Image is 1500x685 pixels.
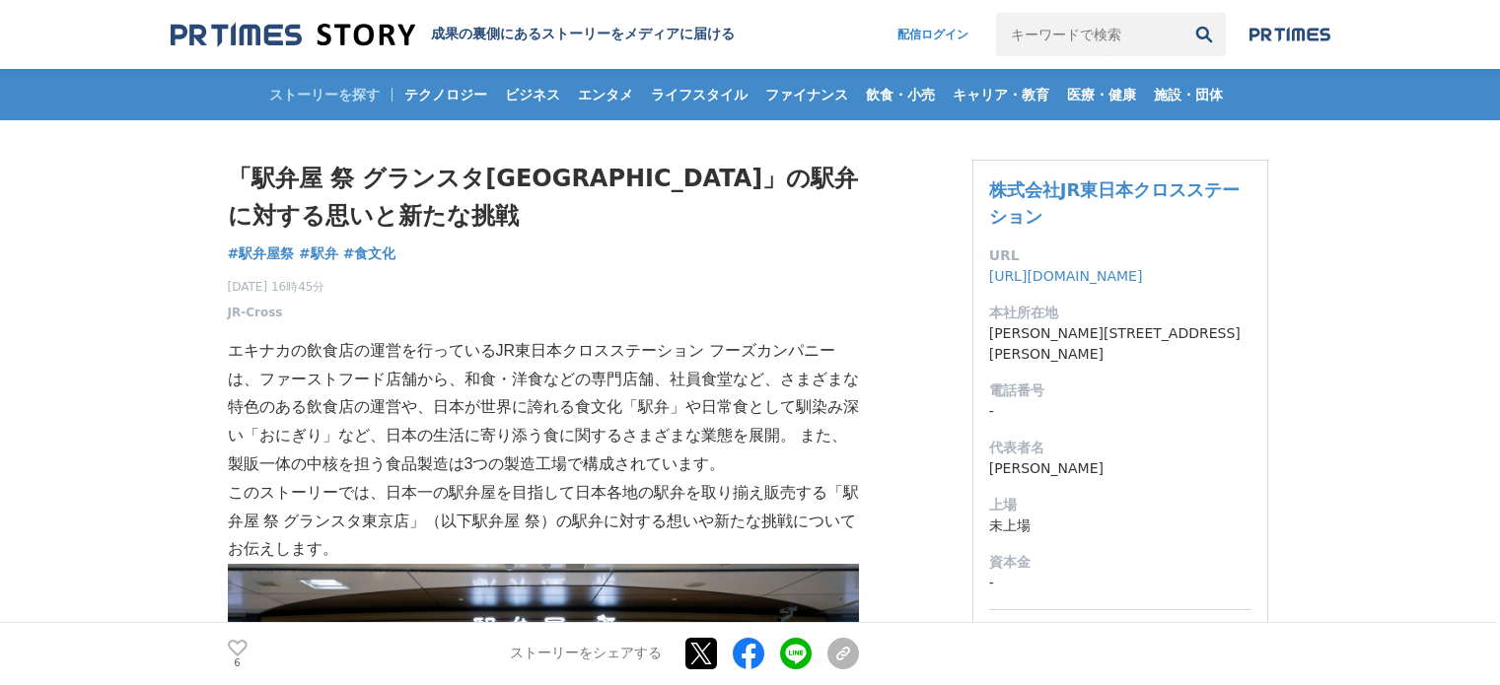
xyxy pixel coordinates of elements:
[757,86,856,103] span: ファイナンス
[1059,86,1144,103] span: 医療・健康
[945,86,1057,103] span: キャリア・教育
[497,86,568,103] span: ビジネス
[643,86,755,103] span: ライフスタイル
[343,243,396,264] a: #食文化
[989,401,1251,422] dd: -
[171,22,415,48] img: 成果の裏側にあるストーリーをメディアに届ける
[299,243,338,264] a: #駅弁
[757,69,856,120] a: ファイナンス
[570,86,641,103] span: エンタメ
[1146,86,1231,103] span: 施設・団体
[858,86,943,103] span: 飲食・小売
[989,458,1251,479] dd: [PERSON_NAME]
[228,160,859,236] h1: 「駅弁屋 祭 グランスタ[GEOGRAPHIC_DATA]」の駅弁に対する思いと新たな挑戦
[1250,27,1330,42] img: prtimes
[497,69,568,120] a: ビジネス
[989,323,1251,365] dd: [PERSON_NAME][STREET_ADDRESS][PERSON_NAME]
[228,658,248,668] p: 6
[989,268,1143,284] a: [URL][DOMAIN_NAME]
[989,495,1251,515] dt: 上場
[989,245,1251,266] dt: URL
[989,438,1251,458] dt: 代表者名
[343,244,396,262] span: #食文化
[396,69,495,120] a: テクノロジー
[989,515,1251,536] dd: 未上場
[989,380,1251,401] dt: 電話番号
[228,278,325,296] span: [DATE] 16時45分
[228,243,295,264] a: #駅弁屋祭
[431,26,735,43] h2: 成果の裏側にあるストーリーをメディアに届ける
[299,244,338,262] span: #駅弁
[945,69,1057,120] a: キャリア・教育
[989,573,1251,593] dd: -
[643,69,755,120] a: ライフスタイル
[228,337,859,479] p: エキナカの飲食店の運営を行っているJR東日本クロスステーション フーズカンパニーは、ファーストフード店舗から、和食・洋食などの専門店舗、社員食堂など、さまざまな特色のある飲食店の運営や、日本が世...
[510,646,662,663] p: ストーリーをシェアする
[858,69,943,120] a: 飲食・小売
[396,86,495,103] span: テクノロジー
[878,13,988,56] a: 配信ログイン
[1146,69,1231,120] a: 施設・団体
[228,244,295,262] span: #駅弁屋祭
[1182,13,1226,56] button: 検索
[171,22,735,48] a: 成果の裏側にあるストーリーをメディアに届ける 成果の裏側にあるストーリーをメディアに届ける
[989,303,1251,323] dt: 本社所在地
[989,552,1251,573] dt: 資本金
[228,304,283,321] a: JR-Cross
[996,13,1182,56] input: キーワードで検索
[228,479,859,564] p: このストーリーでは、日本一の駅弁屋を目指して日本各地の駅弁を取り揃え販売する「駅弁屋 祭 グランスタ東京店」（以下駅弁屋 祭）の駅弁に対する想いや新たな挑戦についてお伝えします。
[989,179,1241,227] a: 株式会社JR東日本クロスステーション
[570,69,641,120] a: エンタメ
[1059,69,1144,120] a: 医療・健康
